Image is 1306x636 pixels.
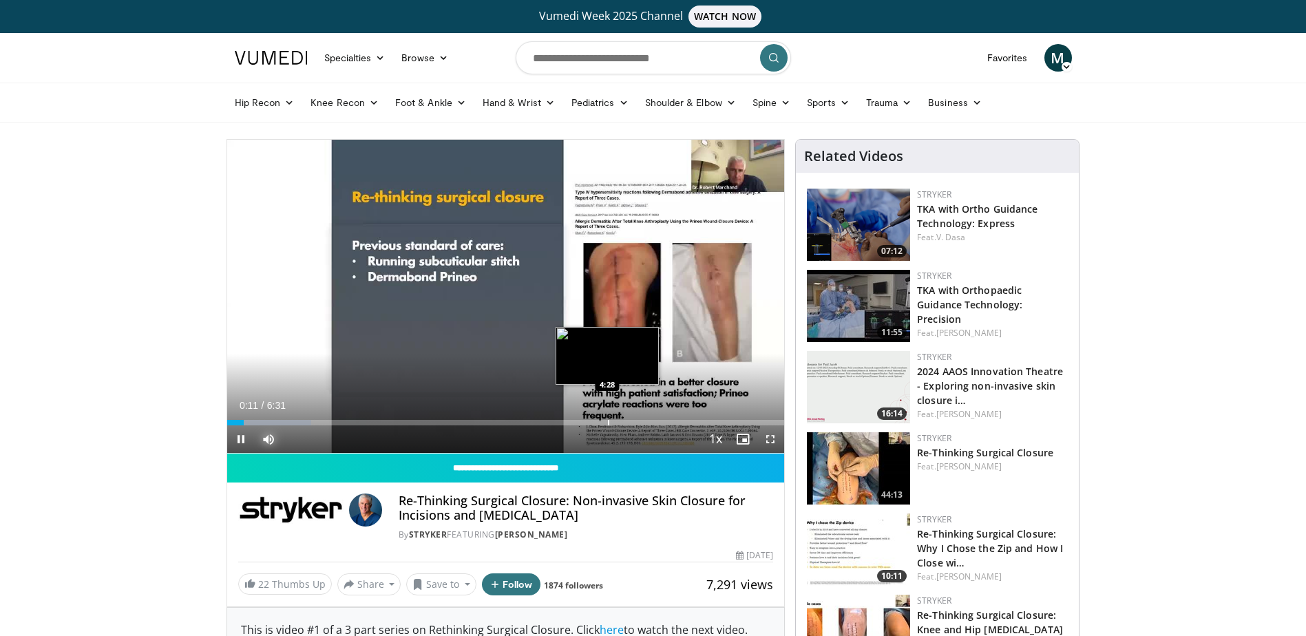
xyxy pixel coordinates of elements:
video-js: Video Player [227,140,785,454]
a: 10:11 [807,513,910,586]
a: Stryker [917,189,951,200]
span: 7,291 views [706,576,773,593]
div: Feat. [917,460,1068,473]
a: 11:55 [807,270,910,342]
span: 44:13 [877,489,907,501]
a: Stryker [917,432,951,444]
a: Stryker [917,351,951,363]
button: Playback Rate [702,425,729,453]
a: Specialties [316,44,394,72]
a: Knee Recon [302,89,387,116]
div: Feat. [917,231,1068,244]
a: Stryker [409,529,447,540]
img: 5291b196-2573-4c83-870c-a9159679c002.150x105_q85_crop-smart_upscale.jpg [807,513,910,586]
img: image.jpeg [556,327,659,385]
a: Hand & Wrist [474,89,563,116]
a: Shoulder & Elbow [637,89,744,116]
input: Search topics, interventions [516,41,791,74]
a: Re-Thinking Surgical Closure [917,446,1053,459]
button: Save to [406,573,476,595]
a: Stryker [917,513,951,525]
a: Stryker [917,270,951,282]
a: [PERSON_NAME] [936,460,1002,472]
a: 16:14 [807,351,910,423]
a: [PERSON_NAME] [936,408,1002,420]
img: 95a24ec6-db12-4acc-8540-7b2e5c885792.150x105_q85_crop-smart_upscale.jpg [807,270,910,342]
span: 16:14 [877,407,907,420]
img: Stryker [238,494,344,527]
div: Feat. [917,408,1068,421]
span: WATCH NOW [688,6,761,28]
img: Avatar [349,494,382,527]
a: 22 Thumbs Up [238,573,332,595]
button: Mute [255,425,282,453]
span: 6:31 [267,400,286,411]
button: Pause [227,425,255,453]
div: Feat. [917,571,1068,583]
a: [PERSON_NAME] [495,529,568,540]
img: e8d29c52-6dac-44d2-8175-c6c6fe8d93df.png.150x105_q85_crop-smart_upscale.png [807,189,910,261]
a: [PERSON_NAME] [936,327,1002,339]
a: Favorites [979,44,1036,72]
span: 07:12 [877,245,907,257]
a: Sports [799,89,858,116]
a: Vumedi Week 2025 ChannelWATCH NOW [237,6,1070,28]
h4: Related Videos [804,148,903,165]
a: Pediatrics [563,89,637,116]
span: / [262,400,264,411]
img: cb16bbc1-7431-4221-a550-032fc4e6ebe3.150x105_q85_crop-smart_upscale.jpg [807,432,910,505]
span: 22 [258,577,269,591]
span: 10:11 [877,570,907,582]
a: Foot & Ankle [387,89,474,116]
a: Spine [744,89,799,116]
span: 11:55 [877,326,907,339]
a: V. Dasa [936,231,966,243]
button: Fullscreen [757,425,784,453]
a: Trauma [858,89,920,116]
a: TKA with Ortho Guidance Technology: Express [917,202,1038,230]
a: Business [920,89,990,116]
a: Browse [393,44,456,72]
h4: Re-Thinking Surgical Closure: Non-invasive Skin Closure for Incisions and [MEDICAL_DATA] [399,494,773,523]
img: 6b3867e3-9d1b-463d-a141-4b6c45d671eb.png.150x105_q85_crop-smart_upscale.png [807,351,910,423]
a: 07:12 [807,189,910,261]
a: TKA with Orthopaedic Guidance Technology: Precision [917,284,1022,326]
a: 2024 AAOS Innovation Theatre - Exploring non-invasive skin closure i… [917,365,1063,407]
a: 44:13 [807,432,910,505]
div: Progress Bar [227,420,785,425]
button: Enable picture-in-picture mode [729,425,757,453]
a: Stryker [917,595,951,606]
img: VuMedi Logo [235,51,308,65]
a: [PERSON_NAME] [936,571,1002,582]
div: By FEATURING [399,529,773,541]
span: 0:11 [240,400,258,411]
a: Hip Recon [227,89,303,116]
div: Feat. [917,327,1068,339]
a: 1874 followers [544,580,603,591]
a: Re-Thinking Surgical Closure: Why I Chose the Zip and How I Close wi… [917,527,1063,569]
a: M [1044,44,1072,72]
button: Share [337,573,401,595]
div: [DATE] [736,549,773,562]
button: Follow [482,573,541,595]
